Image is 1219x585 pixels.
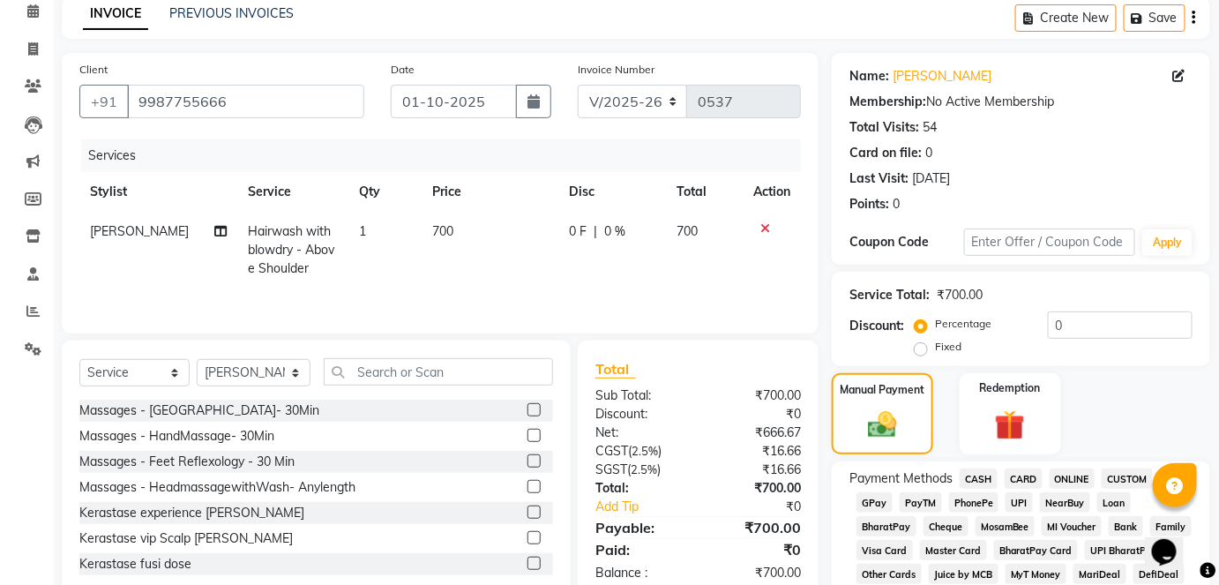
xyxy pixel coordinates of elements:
[856,492,893,513] span: GPay
[582,442,699,461] div: ( )
[849,317,904,335] div: Discount:
[698,461,814,479] div: ₹16.66
[391,62,415,78] label: Date
[1097,492,1131,513] span: Loan
[856,564,922,584] span: Other Cards
[960,469,998,489] span: CASH
[79,172,238,212] th: Stylist
[79,478,355,497] div: Massages - HeadmassagewithWash- Anylength
[677,223,698,239] span: 700
[698,405,814,424] div: ₹0
[422,172,557,212] th: Price
[1005,469,1043,489] span: CARD
[79,62,108,78] label: Client
[840,382,924,398] label: Manual Payment
[1109,516,1143,536] span: Bank
[582,424,699,442] div: Net:
[856,516,916,536] span: BharatPay
[698,386,814,405] div: ₹700.00
[79,529,293,548] div: Kerastase vip Scalp [PERSON_NAME]
[1015,4,1117,32] button: Create New
[849,286,930,304] div: Service Total:
[937,286,983,304] div: ₹700.00
[849,195,889,214] div: Points:
[1124,4,1185,32] button: Save
[1006,492,1033,513] span: UPI
[923,118,937,137] div: 54
[743,172,801,212] th: Action
[582,461,699,479] div: ( )
[849,67,889,86] div: Name:
[849,233,964,251] div: Coupon Code
[127,85,364,118] input: Search by Name/Mobile/Email/Code
[994,540,1079,560] span: BharatPay Card
[359,223,366,239] span: 1
[1145,514,1201,567] iframe: chat widget
[1133,564,1185,584] span: DefiDeal
[79,453,295,471] div: Massages - Feet Reflexology - 30 Min
[698,517,814,538] div: ₹700.00
[582,479,699,498] div: Total:
[1042,516,1102,536] span: MI Voucher
[578,62,654,78] label: Invoice Number
[698,564,814,582] div: ₹700.00
[582,405,699,424] div: Discount:
[595,360,636,379] span: Total
[169,5,294,21] a: PREVIOUS INVOICES
[949,492,999,513] span: PhonePe
[348,172,422,212] th: Qty
[238,172,348,212] th: Service
[594,222,597,241] span: |
[324,358,553,386] input: Search or Scan
[1102,469,1153,489] span: CUSTOM
[893,67,991,86] a: [PERSON_NAME]
[698,424,814,442] div: ₹666.67
[666,172,743,212] th: Total
[79,85,129,118] button: +91
[856,540,913,560] span: Visa Card
[249,223,335,276] span: Hairwash with blowdry - Above Shoulder
[1142,229,1193,256] button: Apply
[849,93,1193,111] div: No Active Membership
[604,222,625,241] span: 0 %
[980,380,1041,396] label: Redemption
[582,539,699,560] div: Paid:
[595,461,627,477] span: SGST
[582,386,699,405] div: Sub Total:
[569,222,587,241] span: 0 F
[79,504,304,522] div: Kerastase experience [PERSON_NAME]
[1006,564,1067,584] span: MyT Money
[90,223,189,239] span: [PERSON_NAME]
[698,539,814,560] div: ₹0
[79,401,319,420] div: Massages - [GEOGRAPHIC_DATA]- 30Min
[849,144,922,162] div: Card on file:
[849,469,953,488] span: Payment Methods
[935,316,991,332] label: Percentage
[432,223,453,239] span: 700
[717,498,814,516] div: ₹0
[698,479,814,498] div: ₹700.00
[849,118,919,137] div: Total Visits:
[849,93,926,111] div: Membership:
[893,195,900,214] div: 0
[859,409,906,442] img: _cash.svg
[1040,492,1090,513] span: NearBuy
[632,444,658,458] span: 2.5%
[79,427,274,446] div: Massages - HandMassage- 30Min
[925,144,932,162] div: 0
[582,564,699,582] div: Balance :
[595,443,628,459] span: CGST
[1085,540,1163,560] span: UPI BharatPay
[631,462,657,476] span: 2.5%
[558,172,667,212] th: Disc
[920,540,987,560] span: Master Card
[582,517,699,538] div: Payable:
[698,442,814,461] div: ₹16.66
[582,498,717,516] a: Add Tip
[79,555,191,574] div: Kerastase fusi dose
[924,516,968,536] span: Cheque
[929,564,998,584] span: Juice by MCB
[964,229,1136,256] input: Enter Offer / Coupon Code
[976,516,1036,536] span: MosamBee
[900,492,942,513] span: PayTM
